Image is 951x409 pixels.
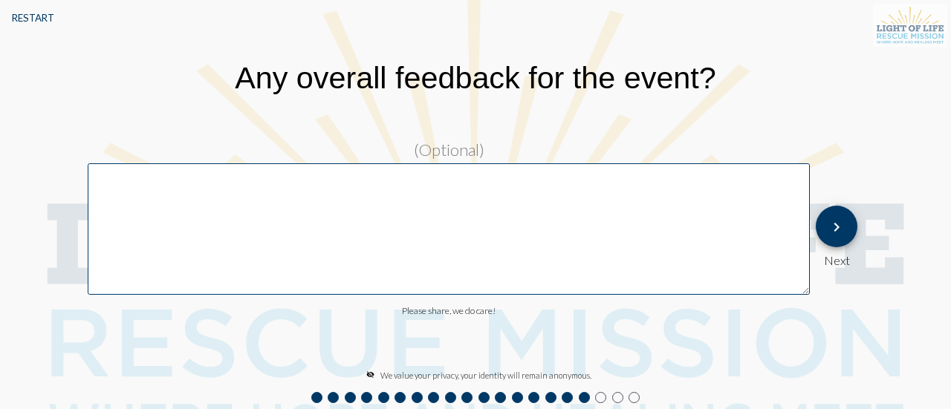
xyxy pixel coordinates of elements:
[816,247,857,267] div: Next
[366,370,374,379] mat-icon: visibility_off
[414,140,484,160] span: (Optional)
[828,218,845,236] mat-icon: keyboard_arrow_right
[402,305,496,316] div: Please share, we do care!
[380,370,591,380] span: We value your privacy, your identity will remain anonymous.
[873,4,947,47] img: S3sv4husPy3OnmXPJJZdccskll1xyySWXXHLJ5UnyHy6BOXz+iFDiAAAAAElFTkSuQmCC
[235,61,716,96] div: Any overall feedback for the event?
